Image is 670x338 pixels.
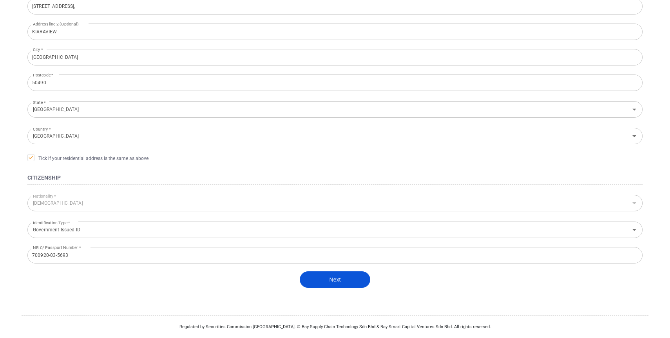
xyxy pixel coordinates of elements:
label: Nationality * [33,191,56,201]
span: Tick if your residential address is the same as above [27,154,148,162]
h4: Citizenship [27,173,643,182]
button: Open [629,131,640,142]
label: City * [33,47,43,53]
label: Identification Type * [33,218,70,228]
button: Next [300,271,370,288]
label: State * [33,97,45,107]
button: Open [629,224,640,235]
label: Address line 2 (Optional) [33,21,78,27]
label: NRIC/ Passport Number * [33,245,81,251]
button: Open [629,104,640,115]
label: Postcode * [33,72,53,78]
label: Country * [33,124,51,134]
